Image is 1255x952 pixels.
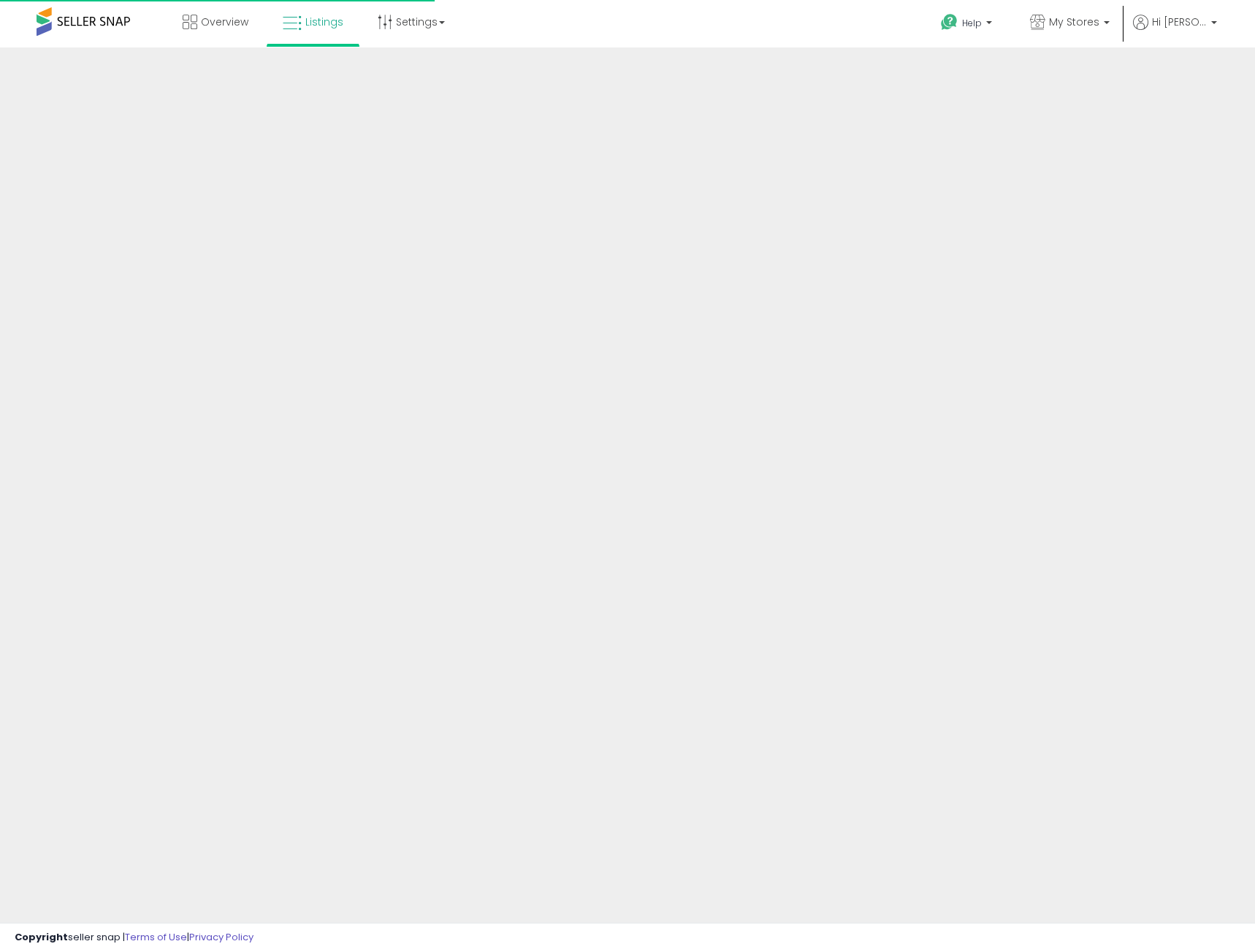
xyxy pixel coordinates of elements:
span: My Stores [1049,15,1099,29]
span: Hi [PERSON_NAME] [1152,15,1207,29]
span: Overview [201,15,248,29]
span: Help [962,17,982,29]
span: Listings [305,15,343,29]
a: Help [929,2,1007,47]
i: Get Help [940,13,958,31]
a: Hi [PERSON_NAME] [1133,15,1217,47]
